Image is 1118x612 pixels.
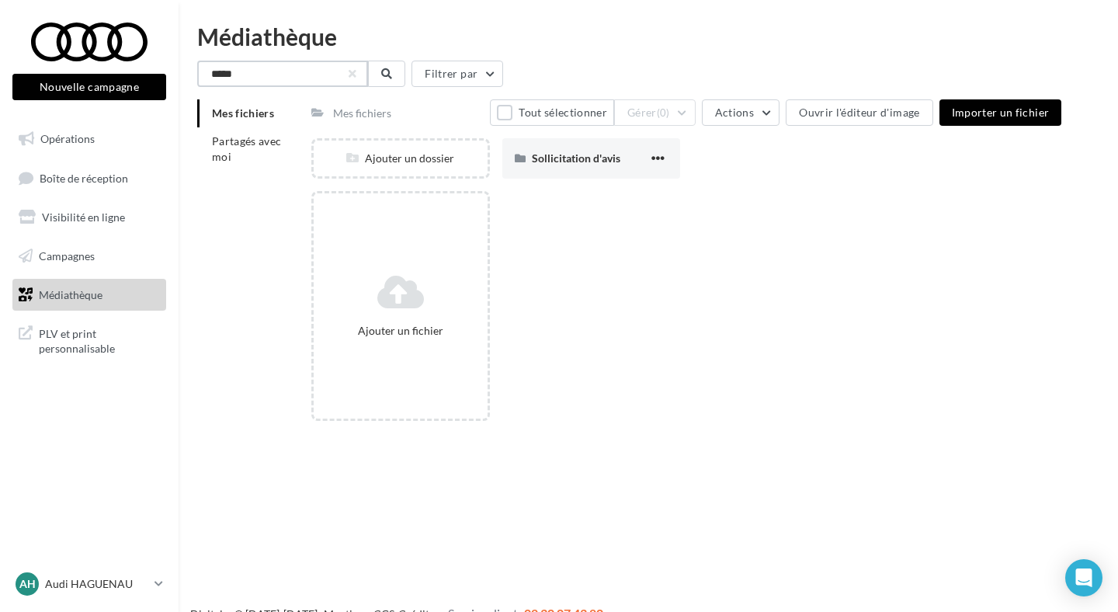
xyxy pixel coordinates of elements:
div: Médiathèque [197,25,1099,48]
button: Filtrer par [411,61,503,87]
span: (0) [657,106,670,119]
span: Sollicitation d'avis [532,151,620,165]
a: Médiathèque [9,279,169,311]
span: AH [19,576,36,592]
span: Actions [715,106,754,119]
a: PLV et print personnalisable [9,317,169,363]
span: Importer un fichier [952,106,1050,119]
div: Ajouter un fichier [320,323,481,339]
p: Audi HAGUENAU [45,576,148,592]
button: Nouvelle campagne [12,74,166,100]
button: Gérer(0) [614,99,696,126]
span: Visibilité en ligne [42,210,125,224]
div: Mes fichiers [333,106,391,121]
span: Mes fichiers [212,106,274,120]
span: Opérations [40,132,95,145]
span: Partagés avec moi [212,134,282,163]
a: AH Audi HAGUENAU [12,569,166,599]
span: Campagnes [39,249,95,263]
span: Médiathèque [39,287,102,301]
span: PLV et print personnalisable [39,323,160,356]
a: Campagnes [9,240,169,273]
div: Ajouter un dossier [314,151,487,166]
button: Tout sélectionner [490,99,614,126]
a: Opérations [9,123,169,155]
button: Ouvrir l'éditeur d'image [786,99,932,126]
a: Boîte de réception [9,162,169,195]
button: Actions [702,99,779,126]
button: Importer un fichier [939,99,1062,126]
div: Open Intercom Messenger [1065,559,1102,596]
a: Visibilité en ligne [9,201,169,234]
span: Boîte de réception [40,171,128,184]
